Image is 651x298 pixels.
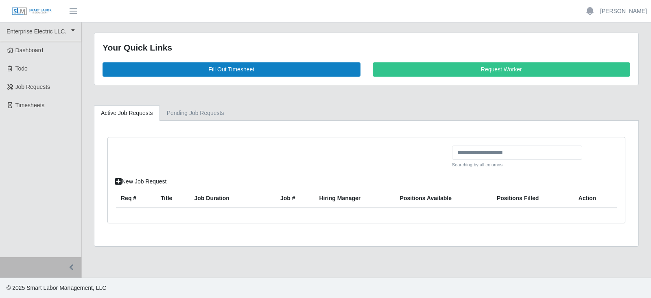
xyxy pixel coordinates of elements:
div: Your Quick Links [103,41,630,54]
a: Request Worker [373,62,631,77]
a: Fill Out Timesheet [103,62,360,77]
th: Positions Available [395,189,492,208]
span: Dashboard [15,47,44,53]
th: Title [156,189,190,208]
th: Hiring Manager [314,189,395,208]
span: Todo [15,65,28,72]
th: Positions Filled [492,189,574,208]
img: SLM Logo [11,7,52,16]
th: Job Duration [190,189,260,208]
small: Searching by all columns [452,161,582,168]
th: Job # [275,189,314,208]
th: Action [574,189,617,208]
th: Req # [116,189,156,208]
a: [PERSON_NAME] [600,7,647,15]
a: New Job Request [110,174,172,189]
span: © 2025 Smart Labor Management, LLC [7,285,106,291]
span: Job Requests [15,84,50,90]
a: Active Job Requests [94,105,160,121]
a: Pending Job Requests [160,105,231,121]
span: Timesheets [15,102,45,108]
